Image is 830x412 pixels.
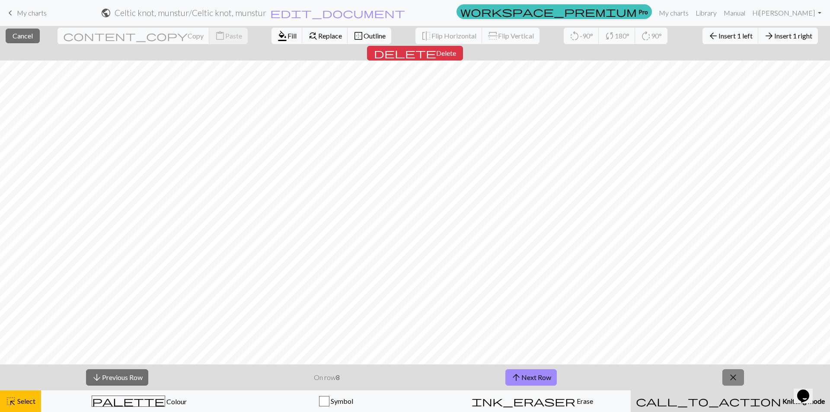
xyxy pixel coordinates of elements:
[758,28,818,44] button: Insert 1 right
[5,6,47,20] a: My charts
[86,369,148,386] button: Previous Row
[728,371,738,383] span: close
[498,32,534,40] span: Flip Vertical
[599,28,635,44] button: 180°
[774,32,812,40] span: Insert 1 right
[318,32,342,40] span: Replace
[415,28,482,44] button: Flip Horizontal
[6,395,16,407] span: highlight_alt
[749,4,825,22] a: Hi[PERSON_NAME]
[16,397,35,405] span: Select
[651,32,662,40] span: 90°
[708,30,718,42] span: arrow_back
[165,397,187,406] span: Colour
[374,47,436,59] span: delete
[692,4,720,22] a: Library
[6,29,40,43] button: Cancel
[353,30,364,42] span: border_outer
[13,32,33,40] span: Cancel
[270,7,405,19] span: edit_document
[63,30,188,42] span: content_copy
[720,4,749,22] a: Manual
[336,373,340,381] strong: 8
[57,28,210,44] button: Copy
[5,7,16,19] span: keyboard_arrow_left
[575,397,593,405] span: Erase
[718,32,753,40] span: Insert 1 left
[348,28,391,44] button: Outline
[487,31,499,41] span: flip
[92,371,102,383] span: arrow_downward
[482,28,539,44] button: Flip Vertical
[17,9,47,17] span: My charts
[271,28,303,44] button: Fill
[41,390,238,412] button: Colour
[794,377,821,403] iframe: chat widget
[655,4,692,22] a: My charts
[308,30,318,42] span: find_replace
[641,30,651,42] span: rotate_right
[460,6,637,18] span: workspace_premium
[636,395,781,407] span: call_to_action
[635,28,667,44] button: 90°
[92,395,165,407] span: palette
[238,390,434,412] button: Symbol
[631,390,830,412] button: Knitting mode
[188,32,204,40] span: Copy
[456,4,652,19] a: Pro
[569,30,580,42] span: rotate_left
[702,28,759,44] button: Insert 1 left
[764,30,774,42] span: arrow_forward
[277,30,287,42] span: format_color_fill
[472,395,575,407] span: ink_eraser
[364,32,386,40] span: Outline
[615,32,629,40] span: 180°
[314,372,340,383] p: On row
[367,46,463,61] button: Delete
[781,397,825,405] span: Knitting mode
[421,30,431,42] span: flip
[115,8,266,18] h2: Celtic knot, munstur / Celtic knot, munstur
[101,7,111,19] span: public
[604,30,615,42] span: sync
[431,32,476,40] span: Flip Horizontal
[564,28,599,44] button: -90°
[329,397,353,405] span: Symbol
[511,371,521,383] span: arrow_upward
[434,390,631,412] button: Erase
[580,32,593,40] span: -90°
[287,32,297,40] span: Fill
[436,49,456,57] span: Delete
[505,369,557,386] button: Next Row
[302,28,348,44] button: Replace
